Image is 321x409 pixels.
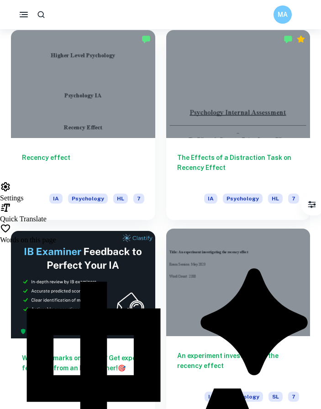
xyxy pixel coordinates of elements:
[22,153,144,183] h6: Recency effect
[303,195,321,214] button: Filter
[284,35,293,44] img: Marked
[177,153,300,183] h6: The Effects of a Distraction Task on Recency Effect
[296,35,305,44] div: Premium
[278,10,288,20] h6: MA
[274,5,292,24] button: MA
[11,30,155,220] a: Recency effectIAPsychologyHL7
[142,35,151,44] img: Marked
[166,30,310,220] a: The Effects of a Distraction Task on Recency EffectIAPsychologyHL7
